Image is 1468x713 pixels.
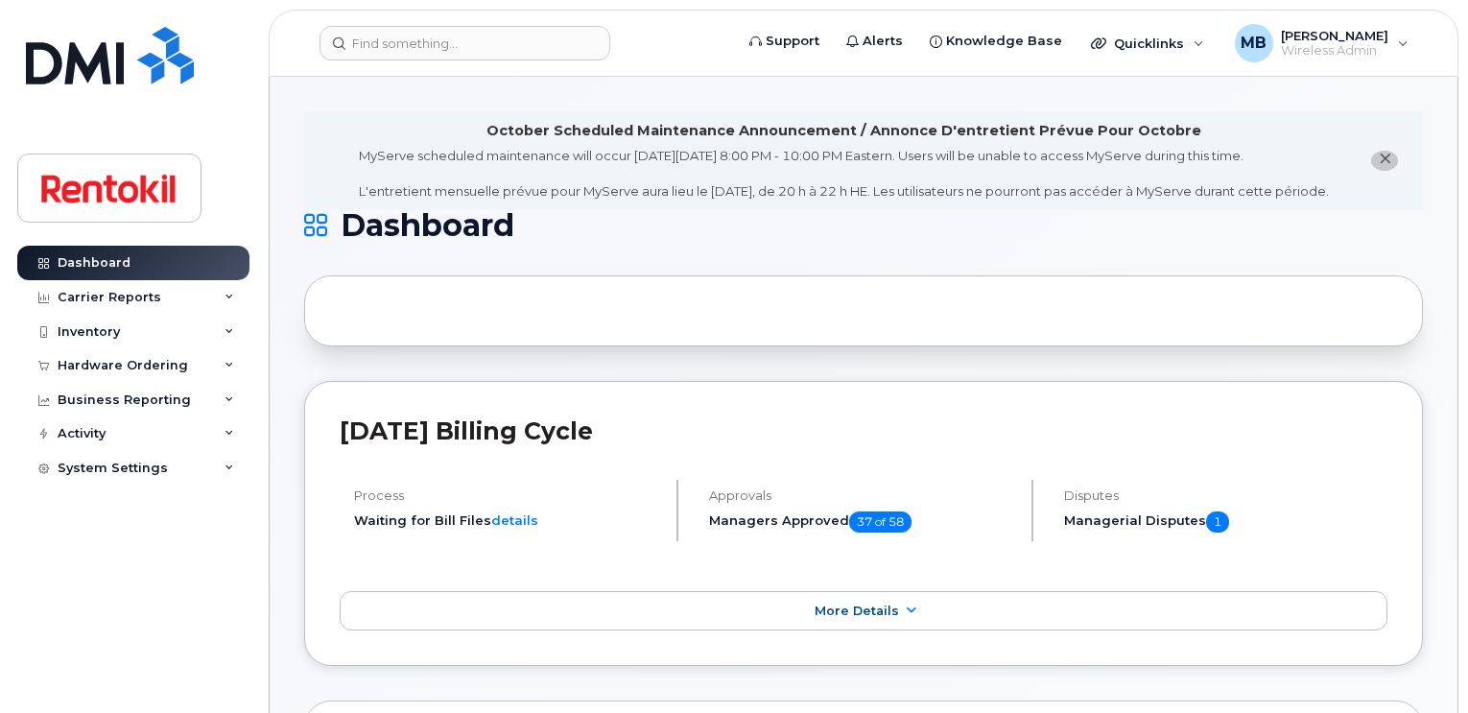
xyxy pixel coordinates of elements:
[341,211,514,240] span: Dashboard
[709,488,1015,503] h4: Approvals
[354,511,660,530] li: Waiting for Bill Files
[340,416,1387,445] h2: [DATE] Billing Cycle
[1064,488,1387,503] h4: Disputes
[491,512,538,528] a: details
[815,604,899,618] span: More Details
[1064,511,1387,533] h5: Managerial Disputes
[849,511,912,533] span: 37 of 58
[359,147,1329,201] div: MyServe scheduled maintenance will occur [DATE][DATE] 8:00 PM - 10:00 PM Eastern. Users will be u...
[486,121,1201,141] div: October Scheduled Maintenance Announcement / Annonce D'entretient Prévue Pour Octobre
[1206,511,1229,533] span: 1
[709,511,1015,533] h5: Managers Approved
[1371,151,1398,171] button: close notification
[354,488,660,503] h4: Process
